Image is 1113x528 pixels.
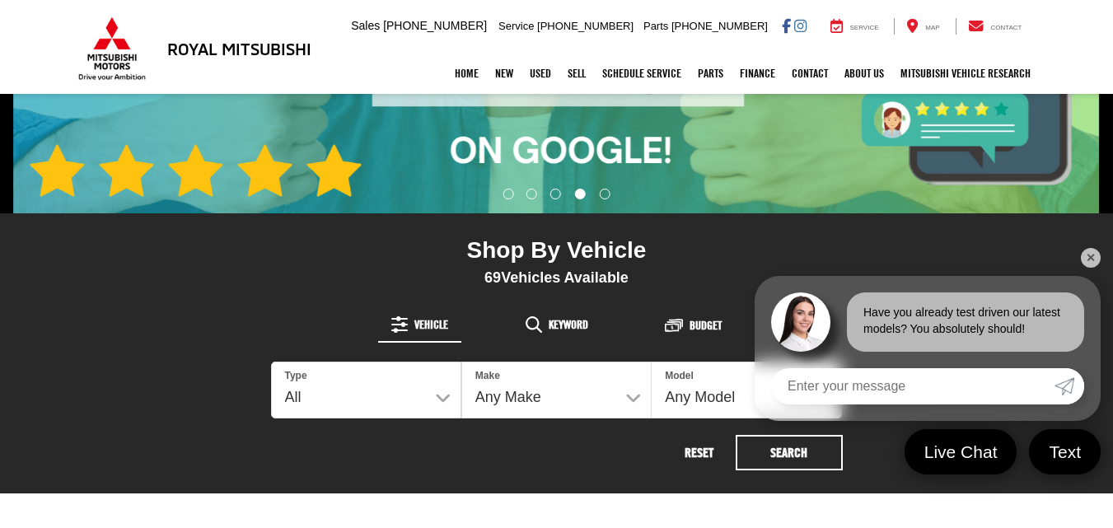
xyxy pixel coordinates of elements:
[484,269,501,286] span: 69
[771,292,830,352] img: Agent profile photo
[526,189,537,199] li: Go to slide number 2.
[550,189,561,199] li: Go to slide number 3.
[1029,429,1101,474] a: Text
[665,369,694,383] label: Model
[818,18,891,35] a: Service
[167,40,311,58] h3: Royal Mitsubishi
[351,19,380,32] span: Sales
[575,189,586,199] li: Go to slide number 4.
[383,19,487,32] span: [PHONE_NUMBER]
[475,369,500,383] label: Make
[894,18,952,35] a: Map
[414,319,448,330] span: Vehicle
[905,429,1017,474] a: Live Chat
[771,368,1055,404] input: Enter your message
[782,19,791,32] a: Facebook: Click to visit our Facebook page
[850,24,879,31] span: Service
[956,18,1035,35] a: Contact
[794,19,807,32] a: Instagram: Click to visit our Instagram page
[916,441,1006,463] span: Live Chat
[271,236,843,269] div: Shop By Vehicle
[666,435,732,470] button: Reset
[600,189,610,199] li: Go to slide number 5.
[690,53,732,94] a: Parts: Opens in a new tab
[559,53,594,94] a: Sell
[925,24,939,31] span: Map
[1041,441,1089,463] span: Text
[549,319,588,330] span: Keyword
[732,53,783,94] a: Finance
[847,292,1084,352] div: Have you already test driven our latest models? You absolutely should!
[1055,368,1084,404] a: Submit
[643,20,668,32] span: Parts
[836,53,892,94] a: About Us
[271,269,843,287] div: Vehicles Available
[671,20,768,32] span: [PHONE_NUMBER]
[594,53,690,94] a: Schedule Service: Opens in a new tab
[783,53,836,94] a: Contact
[690,320,722,331] span: Budget
[498,20,534,32] span: Service
[75,16,149,81] img: Mitsubishi
[736,435,843,470] button: Search
[503,189,513,199] li: Go to slide number 1.
[537,20,634,32] span: [PHONE_NUMBER]
[447,53,487,94] a: Home
[487,53,521,94] a: New
[521,53,559,94] a: Used
[990,24,1022,31] span: Contact
[285,369,307,383] label: Type
[892,53,1039,94] a: Mitsubishi Vehicle Research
